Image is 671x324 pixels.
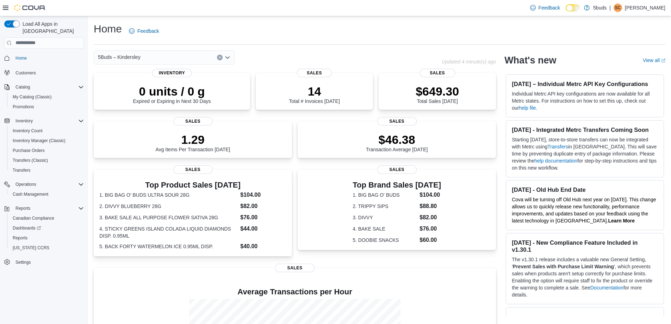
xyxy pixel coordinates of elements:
[13,138,66,143] span: Inventory Manager (Classic)
[353,181,441,189] h3: Top Brand Sales [DATE]
[661,59,665,63] svg: External link
[7,213,87,223] button: Canadian Compliance
[10,136,84,145] span: Inventory Manager (Classic)
[13,104,34,110] span: Promotions
[547,144,568,149] a: Transfers
[13,167,30,173] span: Transfers
[15,84,30,90] span: Catalog
[377,165,417,174] span: Sales
[10,244,52,252] a: [US_STATE] CCRS
[13,83,84,91] span: Catalog
[297,69,332,77] span: Sales
[608,218,635,224] a: Learn More
[1,257,87,267] button: Settings
[13,148,45,153] span: Purchase Orders
[512,126,658,133] h3: [DATE] - Integrated Metrc Transfers Coming Soon
[13,215,54,221] span: Canadian Compliance
[442,59,496,65] p: Updated 4 minute(s) ago
[99,243,237,250] dt: 5. BACK FORTY WATERMELON ICE 0.95ML DISP.
[133,84,211,98] p: 0 units / 0 g
[366,133,428,147] p: $46.38
[13,117,84,125] span: Inventory
[10,214,57,222] a: Canadian Compliance
[10,224,44,232] a: Dashboards
[353,225,417,232] dt: 4. BAKE SALE
[1,203,87,213] button: Reports
[15,118,33,124] span: Inventory
[10,136,68,145] a: Inventory Manager (Classic)
[512,197,656,224] span: Cova will be turning off Old Hub next year on [DATE]. This change allows us to quickly release ne...
[99,225,237,239] dt: 4. STICKY GREENS ISLAND COLADA LIQUID DIAMONDS DISP. 0.95ML
[240,225,286,233] dd: $44.00
[173,165,213,174] span: Sales
[614,4,622,12] div: Samantha Campbell
[13,225,41,231] span: Dashboards
[10,146,48,155] a: Purchase Orders
[15,206,30,211] span: Reports
[289,84,340,98] p: 14
[13,54,84,62] span: Home
[99,214,237,221] dt: 3. BAKE SALE ALL PURPOSE FLOWER SATIVA 28G
[625,4,665,12] p: [PERSON_NAME]
[99,191,237,198] dt: 1. BIG BAG O' BUDS ULTRA SOUR 28G
[353,203,417,210] dt: 2. TRIPPY SIPS
[10,214,84,222] span: Canadian Compliance
[10,156,51,165] a: Transfers (Classic)
[512,239,658,253] h3: [DATE] - New Compliance Feature Included in v1.30.1
[13,128,43,134] span: Inventory Count
[152,69,192,77] span: Inventory
[566,4,580,12] input: Dark Mode
[240,191,286,199] dd: $104.00
[10,244,84,252] span: Washington CCRS
[240,213,286,222] dd: $76.00
[10,234,84,242] span: Reports
[353,214,417,221] dt: 3. DIVVY
[156,133,230,147] p: 1.29
[217,55,223,60] button: Clear input
[643,57,665,63] a: View allExternal link
[420,69,455,77] span: Sales
[98,53,141,61] span: 5Buds – Kindersley
[173,117,213,126] span: Sales
[10,224,84,232] span: Dashboards
[590,285,623,291] a: Documentation
[10,93,84,101] span: My Catalog (Classic)
[275,264,315,272] span: Sales
[512,90,658,111] p: Individual Metrc API key configurations are now available for all Metrc states. For instructions ...
[94,22,122,36] h1: Home
[7,155,87,165] button: Transfers (Classic)
[13,180,39,189] button: Operations
[1,53,87,63] button: Home
[512,136,658,171] p: Starting [DATE], store-to-store transfers can now be integrated with Metrc using in [GEOGRAPHIC_D...
[13,117,36,125] button: Inventory
[7,126,87,136] button: Inventory Count
[99,203,237,210] dt: 2. DIVVY BLUEBERRY 28G
[10,103,37,111] a: Promotions
[1,116,87,126] button: Inventory
[10,93,55,101] a: My Catalog (Classic)
[133,84,211,104] div: Expired or Expiring in Next 30 Days
[99,288,490,296] h4: Average Transactions per Hour
[539,4,560,11] span: Feedback
[527,1,563,15] a: Feedback
[416,84,459,98] p: $649.30
[7,243,87,253] button: [US_STATE] CCRS
[99,181,286,189] h3: Top Product Sales [DATE]
[15,55,27,61] span: Home
[10,156,84,165] span: Transfers (Classic)
[7,102,87,112] button: Promotions
[416,84,459,104] div: Total Sales [DATE]
[512,256,658,298] p: The v1.30.1 release includes a valuable new General Setting, ' ', which prevents sales when produ...
[137,27,159,35] span: Feedback
[126,24,162,38] a: Feedback
[13,54,30,62] a: Home
[1,67,87,78] button: Customers
[156,133,230,152] div: Avg Items Per Transaction [DATE]
[10,103,84,111] span: Promotions
[420,236,441,244] dd: $60.00
[240,242,286,251] dd: $40.00
[13,258,33,267] a: Settings
[15,182,36,187] span: Operations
